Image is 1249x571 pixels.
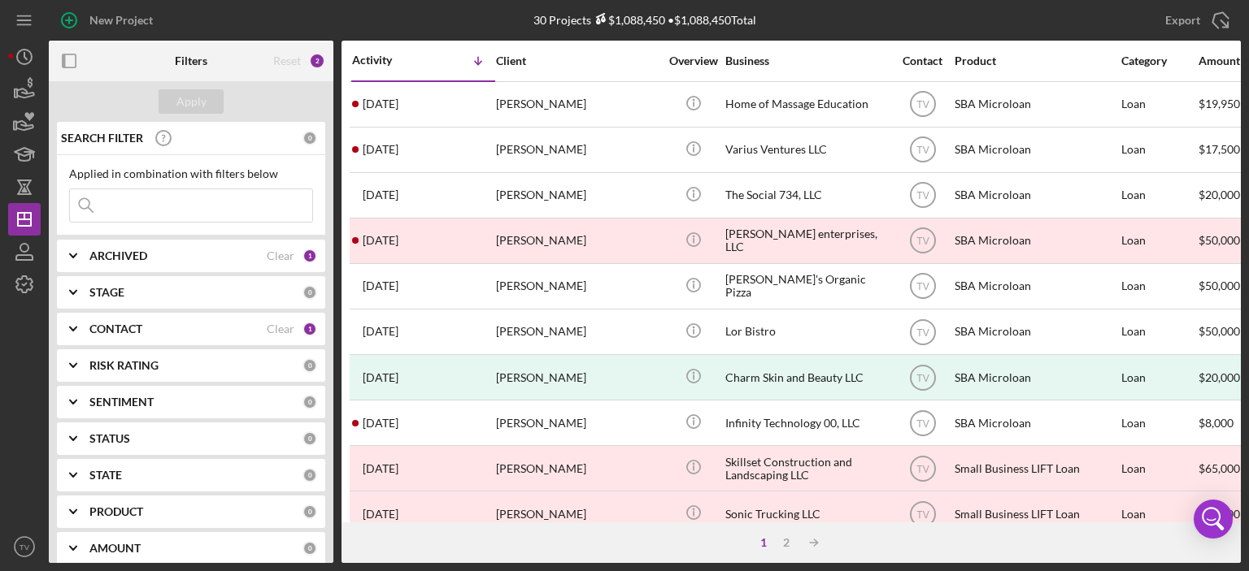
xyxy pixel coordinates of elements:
div: The Social 734, LLC [725,174,888,217]
div: [PERSON_NAME] [496,356,659,399]
time: 2025-08-25 15:41 [363,325,398,338]
text: TV [916,372,929,383]
div: Infinity Technology 00, LLC [725,401,888,444]
div: [PERSON_NAME] [496,128,659,171]
text: TV [916,145,929,156]
div: Loan [1121,447,1197,490]
div: SBA Microloan [955,174,1117,217]
div: 0 [302,504,317,519]
div: 1 [302,322,317,336]
b: SENTIMENT [89,396,154,409]
b: PRODUCT [89,505,143,518]
div: 30 Projects • $1,088,450 Total [533,13,756,27]
span: $8,000 [1199,416,1234,430]
div: SBA Microloan [955,128,1117,171]
div: Skillset Construction and Landscaping LLC [725,447,888,490]
div: Loan [1121,492,1197,535]
div: Clear [267,249,294,262]
text: TV [916,417,929,429]
div: Loan [1121,174,1197,217]
div: 2 [309,53,325,69]
button: TV [8,530,41,563]
div: Small Business LIFT Loan [955,447,1117,490]
div: Loan [1121,401,1197,444]
time: 2025-10-02 20:10 [363,97,398,110]
b: SEARCH FILTER [61,132,143,145]
time: 2025-09-03 20:23 [363,188,398,201]
div: Business [725,54,888,67]
div: Loan [1121,265,1197,308]
div: Export [1165,4,1200,37]
div: Loan [1121,128,1197,171]
div: Applied in combination with filters below [69,167,313,180]
div: SBA Microloan [955,265,1117,308]
time: 2025-07-31 13:34 [363,371,398,384]
text: TV [916,190,929,201]
div: $1,088,450 [591,13,665,27]
div: 1 [752,536,775,549]
span: $17,500 [1199,142,1240,156]
div: [PERSON_NAME] enterprises, LLC [725,219,888,262]
b: RISK RATING [89,359,159,372]
text: TV [20,543,30,552]
div: Sonic Trucking LLC [725,492,888,535]
text: TV [916,327,929,338]
b: STAGE [89,286,124,299]
button: Export [1149,4,1241,37]
div: Loan [1121,219,1197,262]
div: [PERSON_NAME] [496,310,659,353]
div: Category [1121,54,1197,67]
div: [PERSON_NAME] [496,492,659,535]
time: 2025-08-25 16:00 [363,279,398,292]
div: Loan [1121,356,1197,399]
span: $50,000 [1199,324,1240,338]
text: TV [916,508,929,520]
div: SBA Microloan [955,219,1117,262]
div: Contact [892,54,953,67]
div: Client [496,54,659,67]
time: 2025-08-31 01:02 [363,234,398,247]
time: 2025-06-10 15:54 [363,462,398,475]
div: New Project [89,4,153,37]
div: Activity [352,54,424,67]
div: 1 [302,249,317,263]
div: Loan [1121,310,1197,353]
text: TV [916,281,929,292]
time: 2025-06-24 14:02 [363,417,398,430]
b: ARCHIVED [89,249,147,262]
div: [PERSON_NAME] [496,174,659,217]
div: SBA Microloan [955,356,1117,399]
span: $20,000 [1199,188,1240,201]
span: $19,950 [1199,97,1240,110]
time: 2025-05-12 19:17 [363,508,398,521]
div: SBA Microloan [955,310,1117,353]
div: 0 [302,468,317,482]
div: 0 [302,395,317,409]
b: STATE [89,469,122,482]
div: [PERSON_NAME] [496,447,659,490]
div: 0 [302,358,317,373]
div: Clear [267,322,294,335]
div: Product [955,54,1117,67]
div: SBA Microloan [955,83,1117,126]
text: TV [916,236,929,247]
div: Reset [273,54,301,67]
div: 2 [775,536,798,549]
div: 0 [302,285,317,300]
text: TV [916,463,929,474]
div: 0 [302,431,317,446]
div: Small Business LIFT Loan [955,492,1117,535]
b: STATUS [89,432,130,445]
div: Lor Bistro [725,310,888,353]
div: Charm Skin and Beauty LLC [725,356,888,399]
div: Overview [663,54,724,67]
time: 2025-09-21 12:18 [363,143,398,156]
div: 0 [302,541,317,556]
b: Filters [175,54,207,67]
button: Apply [159,89,224,114]
div: [PERSON_NAME] [496,401,659,444]
div: SBA Microloan [955,401,1117,444]
div: Open Intercom Messenger [1194,500,1233,539]
b: AMOUNT [89,542,141,555]
div: Loan [1121,83,1197,126]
